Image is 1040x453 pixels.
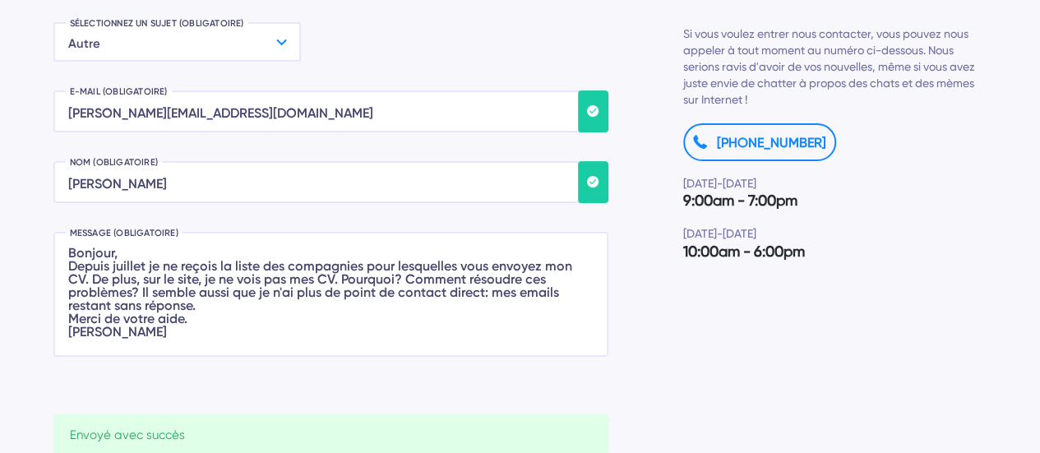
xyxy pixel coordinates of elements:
[53,22,302,62] p: Autre
[70,228,178,238] span: MESSAGE (OBLIGATOIRE)
[707,134,826,152] a: [PHONE_NUMBER]
[53,161,608,203] input: Votre nom
[53,232,608,357] textarea: Bonjour, Depuis juillet je ne reçois la liste des compagnies pour lesquelles vous envoyez mon CV....
[683,242,987,261] div: 10:00am - 6:00pm
[683,25,987,108] div: Si vous voulez entrer nous contacter, vous pouvez nous appeler à tout moment au numéro ci-dessous...
[683,191,987,210] div: 9:00am - 7:00pm
[70,18,244,29] span: SÉLECTIONNEZ UN SUJET (OBLIGATOIRE)
[70,86,168,97] span: E-MAIL (OBLIGATOIRE)
[683,176,987,192] div: [DATE]-[DATE]
[683,226,987,242] div: [DATE]-[DATE]
[70,157,158,168] span: NOM (OBLIGATOIRE)
[53,90,608,132] input: Saisissez votre adresse e-mail ici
